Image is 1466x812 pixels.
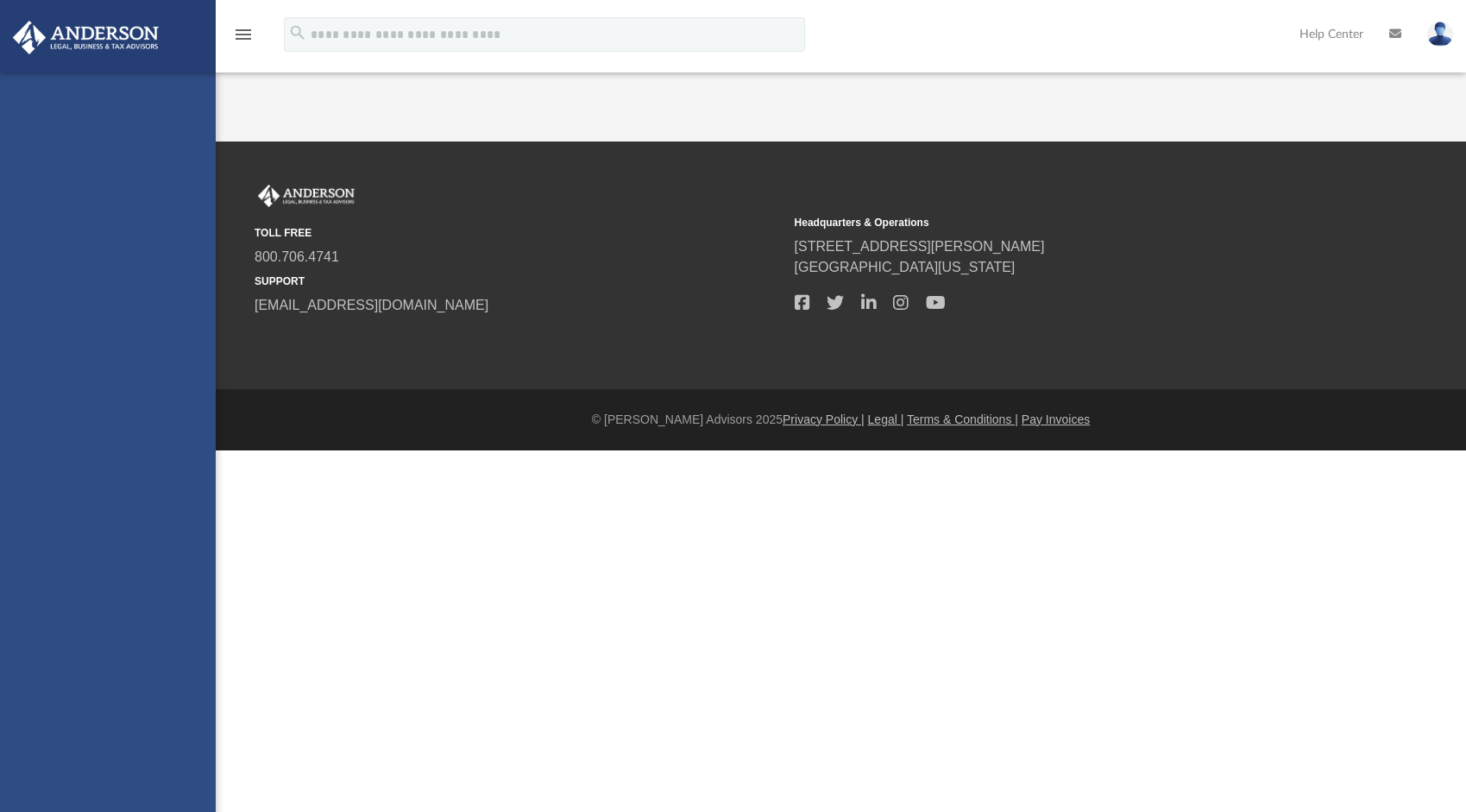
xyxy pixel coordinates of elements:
[783,412,865,426] a: Privacy Policy |
[288,23,307,42] i: search
[795,215,1323,230] small: Headquarters & Operations
[255,185,358,207] img: Anderson Advisors Platinum Portal
[1427,22,1453,47] img: User Pic
[907,412,1018,426] a: Terms & Conditions |
[233,24,254,45] i: menu
[795,239,1045,254] a: [STREET_ADDRESS][PERSON_NAME]
[795,260,1016,274] a: [GEOGRAPHIC_DATA][US_STATE]
[255,249,339,264] a: 800.706.4741
[233,33,254,45] a: menu
[255,274,783,289] small: SUPPORT
[255,225,783,241] small: TOLL FREE
[216,411,1466,429] div: © [PERSON_NAME] Advisors 2025
[8,21,164,54] img: Anderson Advisors Platinum Portal
[868,412,904,426] a: Legal |
[255,298,488,312] a: [EMAIL_ADDRESS][DOMAIN_NAME]
[1022,412,1090,426] a: Pay Invoices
